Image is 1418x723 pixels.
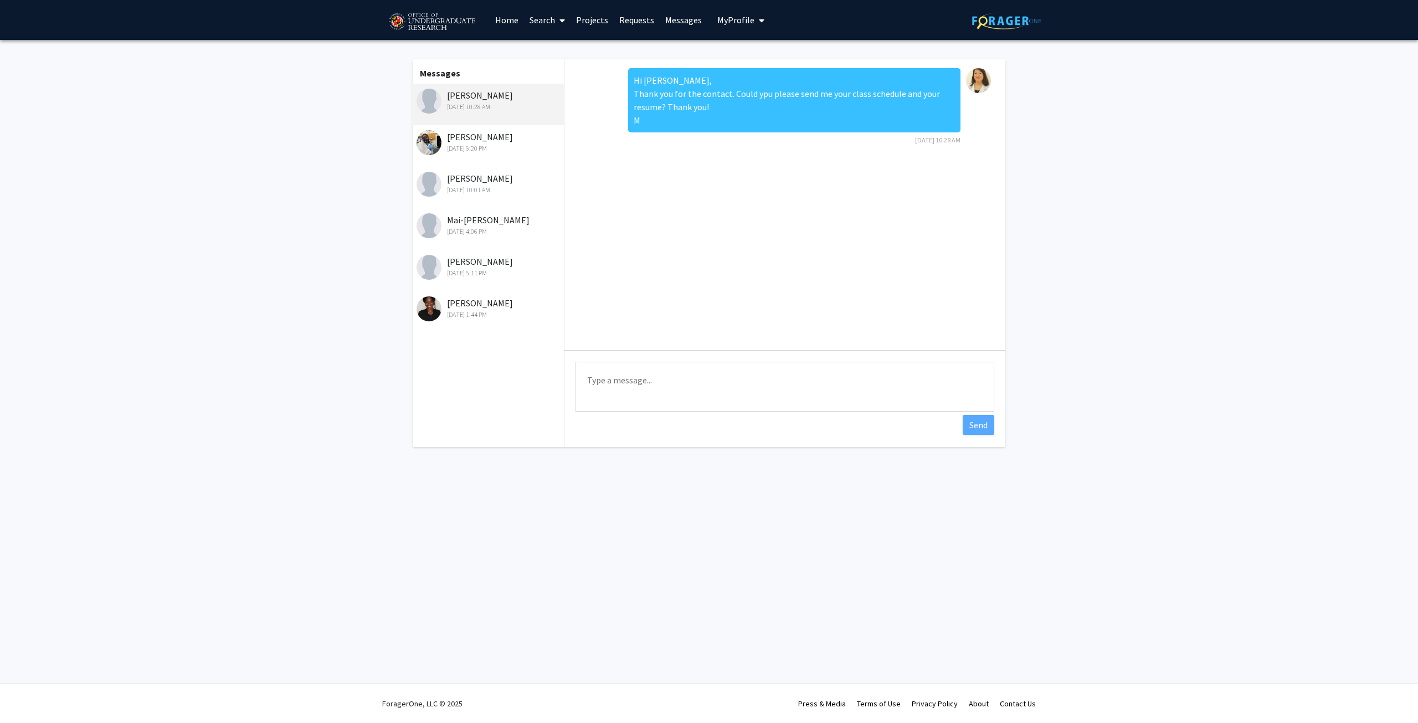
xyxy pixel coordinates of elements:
[417,255,561,278] div: [PERSON_NAME]
[417,213,561,237] div: Mai-[PERSON_NAME]
[798,699,846,709] a: Press & Media
[417,89,441,114] img: Amelia Cairns
[417,296,441,321] img: Clare Ijoma
[417,227,561,237] div: [DATE] 4:06 PM
[385,8,479,36] img: University of Maryland Logo
[1000,699,1036,709] a: Contact Us
[614,1,660,39] a: Requests
[417,185,561,195] div: [DATE] 10:01 AM
[628,68,960,132] div: Hi [PERSON_NAME], Thank you for the contact. Could ypu please send me your class schedule and you...
[417,130,441,155] img: Lauren Chung
[969,699,989,709] a: About
[417,143,561,153] div: [DATE] 5:20 PM
[417,130,561,153] div: [PERSON_NAME]
[490,1,524,39] a: Home
[576,362,994,412] textarea: Message
[417,296,561,320] div: [PERSON_NAME]
[524,1,571,39] a: Search
[966,68,991,93] img: Magaly Toro
[417,213,441,238] img: Mai-Trang Pham
[382,684,463,723] div: ForagerOne, LLC © 2025
[857,699,901,709] a: Terms of Use
[912,699,958,709] a: Privacy Policy
[420,68,460,79] b: Messages
[417,310,561,320] div: [DATE] 1:44 PM
[417,172,441,197] img: Ian Dabrowka
[915,136,960,144] span: [DATE] 10:28 AM
[417,255,441,280] img: Hawa Mohamed
[717,14,754,25] span: My Profile
[963,415,994,435] button: Send
[417,268,561,278] div: [DATE] 5:11 PM
[8,673,47,715] iframe: Chat
[417,89,561,112] div: [PERSON_NAME]
[417,172,561,195] div: [PERSON_NAME]
[660,1,707,39] a: Messages
[417,102,561,112] div: [DATE] 10:28 AM
[571,1,614,39] a: Projects
[972,12,1041,29] img: ForagerOne Logo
